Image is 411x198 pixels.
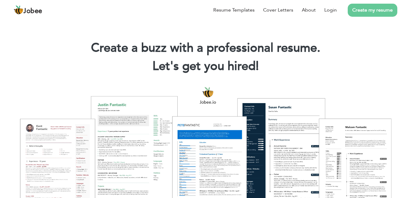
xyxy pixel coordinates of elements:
[23,8,42,15] span: Jobee
[14,5,42,15] a: Jobee
[9,58,402,74] h2: Let's
[324,6,337,14] a: Login
[263,6,293,14] a: Cover Letters
[302,6,316,14] a: About
[182,58,259,75] span: get you hired!
[14,5,23,15] img: jobee.io
[348,4,397,17] a: Create my resume
[256,58,259,75] span: |
[9,40,402,56] h1: Create a buzz with a professional resume.
[213,6,255,14] a: Resume Templates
